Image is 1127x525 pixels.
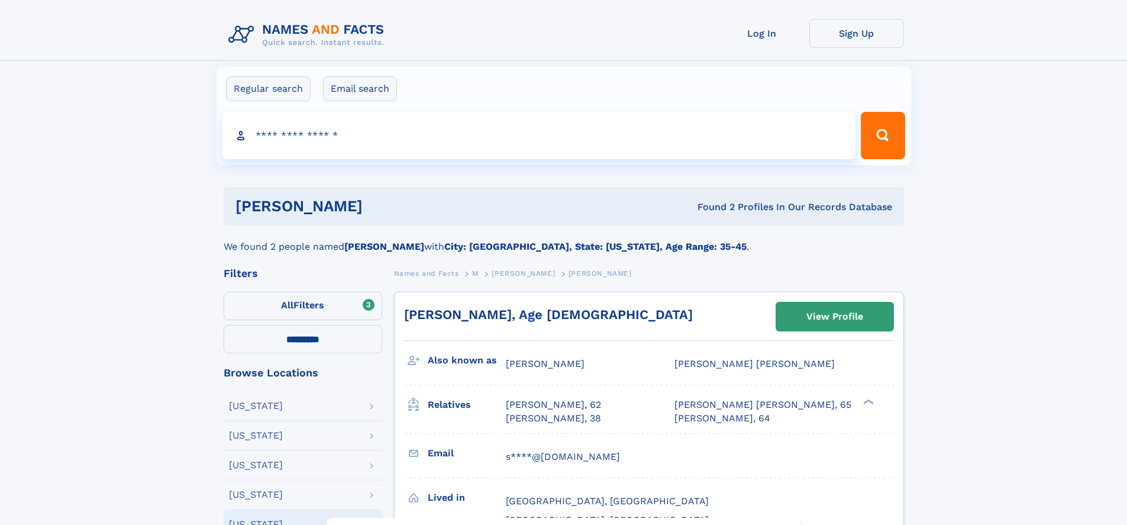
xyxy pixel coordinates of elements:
div: [US_STATE] [229,431,283,440]
span: [GEOGRAPHIC_DATA], [GEOGRAPHIC_DATA] [506,495,709,507]
span: [PERSON_NAME] [569,269,632,278]
span: All [281,299,293,311]
a: [PERSON_NAME] [PERSON_NAME], 65 [674,398,851,411]
span: [PERSON_NAME] [506,358,585,369]
div: Found 2 Profiles In Our Records Database [530,201,892,214]
label: Filters [224,292,382,320]
div: We found 2 people named with . [224,226,904,254]
span: [PERSON_NAME] [PERSON_NAME] [674,358,835,369]
img: Logo Names and Facts [224,19,394,51]
a: Names and Facts [394,266,459,281]
a: [PERSON_NAME] [492,266,555,281]
div: ❯ [860,398,874,406]
b: City: [GEOGRAPHIC_DATA], State: [US_STATE], Age Range: 35-45 [444,241,747,252]
div: [US_STATE] [229,401,283,411]
label: Email search [323,76,397,101]
h3: Also known as [428,350,506,371]
a: [PERSON_NAME], 38 [506,412,601,425]
a: [PERSON_NAME], 64 [674,412,770,425]
a: View Profile [776,302,893,331]
span: [PERSON_NAME] [492,269,555,278]
label: Regular search [226,76,311,101]
a: Sign Up [809,19,904,48]
h3: Email [428,443,506,463]
h1: [PERSON_NAME] [235,199,530,214]
button: Search Button [861,112,905,159]
span: M [472,269,479,278]
div: [US_STATE] [229,490,283,500]
h3: Lived in [428,488,506,508]
a: [PERSON_NAME], 62 [506,398,601,411]
div: Filters [224,268,382,279]
h3: Relatives [428,395,506,415]
div: Browse Locations [224,368,382,378]
a: M [472,266,479,281]
b: [PERSON_NAME] [344,241,424,252]
a: [PERSON_NAME], Age [DEMOGRAPHIC_DATA] [404,307,693,322]
a: Log In [715,19,809,48]
div: View Profile [806,303,863,330]
div: [US_STATE] [229,460,283,470]
input: search input [222,112,856,159]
